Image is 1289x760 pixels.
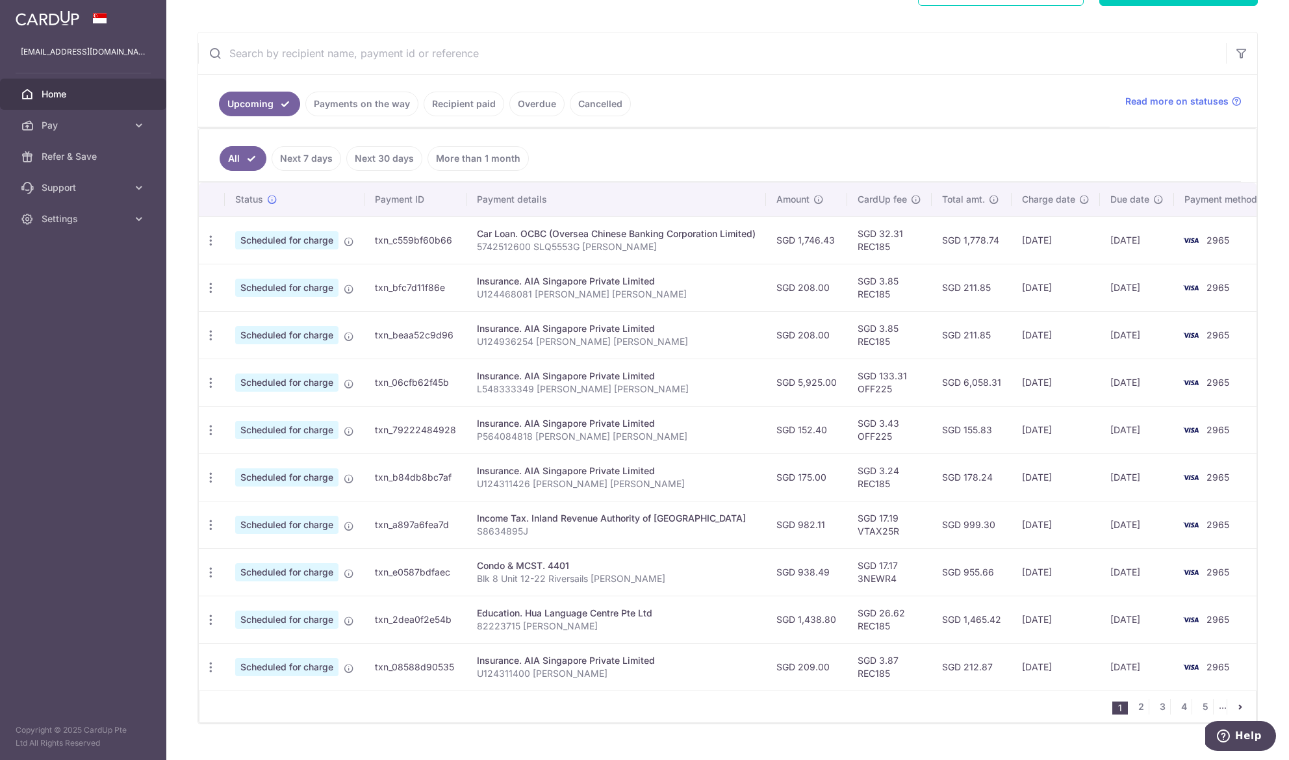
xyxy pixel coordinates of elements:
[305,92,418,116] a: Payments on the way
[346,146,422,171] a: Next 30 days
[766,596,847,643] td: SGD 1,438.80
[364,359,466,406] td: txn_06cfb62f45b
[1112,691,1256,722] nav: pager
[364,264,466,311] td: txn_bfc7d11f86e
[477,322,756,335] div: Insurance. AIA Singapore Private Limited
[847,359,932,406] td: SGD 133.31 OFF225
[766,453,847,501] td: SGD 175.00
[766,643,847,690] td: SGD 209.00
[1125,95,1242,108] a: Read more on statuses
[932,311,1012,359] td: SGD 211.85
[1178,517,1204,533] img: Bank Card
[1100,596,1174,643] td: [DATE]
[42,150,127,163] span: Refer & Save
[220,146,266,171] a: All
[1206,661,1229,672] span: 2965
[766,359,847,406] td: SGD 5,925.00
[847,548,932,596] td: SGD 17.17 3NEWR4
[1206,614,1229,625] span: 2965
[364,596,466,643] td: txn_2dea0f2e54b
[1205,721,1276,754] iframe: Opens a widget where you can find more information
[1100,548,1174,596] td: [DATE]
[235,326,338,344] span: Scheduled for charge
[424,92,504,116] a: Recipient paid
[1012,548,1100,596] td: [DATE]
[1206,566,1229,577] span: 2965
[509,92,565,116] a: Overdue
[847,311,932,359] td: SGD 3.85 REC185
[1178,327,1204,343] img: Bank Card
[932,643,1012,690] td: SGD 212.87
[1012,596,1100,643] td: [DATE]
[766,311,847,359] td: SGD 208.00
[847,406,932,453] td: SGD 3.43 OFF225
[364,548,466,596] td: txn_e0587bdfaec
[1012,453,1100,501] td: [DATE]
[1174,183,1273,216] th: Payment method
[42,181,127,194] span: Support
[477,607,756,620] div: Education. Hua Language Centre Pte Ltd
[219,92,300,116] a: Upcoming
[1012,406,1100,453] td: [DATE]
[1012,311,1100,359] td: [DATE]
[1100,264,1174,311] td: [DATE]
[932,501,1012,548] td: SGD 999.30
[1125,95,1229,108] span: Read more on statuses
[1206,377,1229,388] span: 2965
[1206,472,1229,483] span: 2965
[1178,659,1204,675] img: Bank Card
[932,264,1012,311] td: SGD 211.85
[858,193,907,206] span: CardUp fee
[235,374,338,392] span: Scheduled for charge
[847,596,932,643] td: SGD 26.62 REC185
[1012,501,1100,548] td: [DATE]
[1110,193,1149,206] span: Due date
[235,231,338,249] span: Scheduled for charge
[477,654,756,667] div: Insurance. AIA Singapore Private Limited
[1178,375,1204,390] img: Bank Card
[1206,519,1229,530] span: 2965
[235,468,338,487] span: Scheduled for charge
[235,421,338,439] span: Scheduled for charge
[42,212,127,225] span: Settings
[477,464,756,477] div: Insurance. AIA Singapore Private Limited
[1012,264,1100,311] td: [DATE]
[16,10,79,26] img: CardUp
[1012,216,1100,264] td: [DATE]
[1100,311,1174,359] td: [DATE]
[1197,699,1213,715] a: 5
[364,311,466,359] td: txn_beaa52c9d96
[466,183,766,216] th: Payment details
[477,275,756,288] div: Insurance. AIA Singapore Private Limited
[477,620,756,633] p: 82223715 [PERSON_NAME]
[1100,643,1174,690] td: [DATE]
[477,525,756,538] p: S8634895J
[235,563,338,581] span: Scheduled for charge
[364,216,466,264] td: txn_c559bf60b66
[847,264,932,311] td: SGD 3.85 REC185
[932,596,1012,643] td: SGD 1,465.42
[1155,699,1170,715] a: 3
[364,453,466,501] td: txn_b84db8bc7af
[364,643,466,690] td: txn_08588d90535
[198,32,1226,74] input: Search by recipient name, payment id or reference
[1206,424,1229,435] span: 2965
[477,430,756,443] p: P564084818 [PERSON_NAME] [PERSON_NAME]
[932,406,1012,453] td: SGD 155.83
[1112,702,1128,715] li: 1
[1176,699,1192,715] a: 4
[1206,329,1229,340] span: 2965
[272,146,341,171] a: Next 7 days
[1219,699,1227,715] li: ...
[42,88,127,101] span: Home
[932,548,1012,596] td: SGD 955.66
[235,658,338,676] span: Scheduled for charge
[235,279,338,297] span: Scheduled for charge
[477,288,756,301] p: U124468081 [PERSON_NAME] [PERSON_NAME]
[1178,564,1204,580] img: Bank Card
[1100,216,1174,264] td: [DATE]
[1100,406,1174,453] td: [DATE]
[477,667,756,680] p: U124311400 [PERSON_NAME]
[42,119,127,132] span: Pay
